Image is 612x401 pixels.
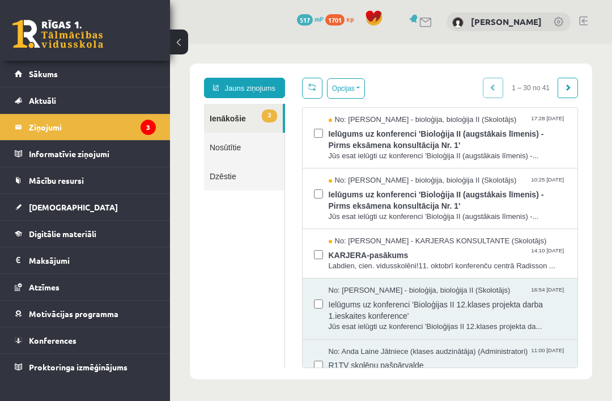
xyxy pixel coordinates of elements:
span: 17:28 [DATE] [361,71,396,79]
span: 10:25 [DATE] [361,132,396,140]
span: 517 [297,14,313,26]
legend: Informatīvie ziņojumi [29,141,156,167]
a: Konferences [15,327,156,353]
a: [PERSON_NAME] [471,16,542,27]
a: No: [PERSON_NAME] - bioloģija, bioloģija II (Skolotājs) 17:28 [DATE] Ielūgums uz konferenci 'Biol... [159,71,397,117]
a: Rīgas 1. Tālmācības vidusskola [12,20,103,48]
span: R1TV skolēnu pašpārvalde [159,313,397,327]
a: Motivācijas programma [15,301,156,327]
a: Sākums [15,61,156,87]
a: Informatīvie ziņojumi [15,141,156,167]
a: No: Anda Laine Jātniece (klases audzinātāja) (Administratori) 11:00 [DATE] R1TV skolēnu pašpārvalde [159,303,397,338]
a: 3Ienākošie [34,60,113,89]
span: No: [PERSON_NAME] - bioloģija, bioloģija II (Skolotājs) [159,242,341,252]
span: Konferences [29,335,76,345]
span: KARJERA-pasākums [159,203,397,217]
span: mP [314,14,324,23]
span: xp [346,14,354,23]
a: 1701 xp [325,14,359,23]
a: Mācību resursi [15,167,156,193]
span: No: Anda Laine Jātniece (klases audzinātāja) (Administratori) [159,303,358,314]
a: Aktuāli [15,87,156,113]
span: 14:10 [DATE] [361,203,396,212]
a: Ziņojumi3 [15,114,156,140]
span: Sākums [29,69,58,79]
a: No: [PERSON_NAME] - bioloģija, bioloģija II (Skolotājs) 10:25 [DATE] Ielūgums uz konferenci 'Biol... [159,132,397,178]
a: Nosūtītie [34,89,114,118]
span: No: [PERSON_NAME] - bioloģija, bioloģija II (Skolotājs) [159,71,347,82]
a: 517 mP [297,14,324,23]
span: 16:54 [DATE] [361,242,396,250]
a: Dzēstie [34,118,114,147]
span: No: [PERSON_NAME] - KARJERAS KONSULTANTE (Skolotājs) [159,192,377,203]
span: Jūs esat ielūgti uz konferenci 'Bioloģijas II 12.klases projekta da... [159,278,397,289]
a: No: [PERSON_NAME] - bioloģija, bioloģija II (Skolotājs) 16:54 [DATE] Ielūgums uz konferenci 'Biol... [159,242,397,288]
a: [DEMOGRAPHIC_DATA] [15,194,156,220]
a: Jauns ziņojums [34,34,115,54]
a: Digitālie materiāli [15,221,156,247]
span: Jūs esat ielūgti uz konferenci 'Bioloģija II (augstākais līmenis) -... [159,107,397,118]
a: Maksājumi [15,247,156,273]
span: 3 [92,66,107,79]
i: 3 [141,120,156,135]
span: Mācību resursi [29,175,84,185]
a: No: [PERSON_NAME] - KARJERAS KONSULTANTE (Skolotājs) 14:10 [DATE] KARJERA-pasākums Labdien, cien.... [159,192,397,227]
legend: Maksājumi [29,247,156,273]
span: No: [PERSON_NAME] - bioloģija, bioloģija II (Skolotājs) [159,132,347,142]
span: Jūs esat ielūgti uz konferenci 'Bioloģija II (augstākais līmenis) -... [159,168,397,179]
span: Aktuāli [29,95,56,105]
span: Ielūgums uz konferenci 'Bioloģija II (augstākais līmenis) - Pirms eksāmena konsultācija Nr. 1' [159,82,397,107]
span: Atzīmes [29,282,59,292]
span: Proktoringa izmēģinājums [29,362,127,372]
span: Labdien, cien. vidusskolēni!11. oktobrī konferenču centrā Radisson ... [159,217,397,228]
span: Motivācijas programma [29,309,118,319]
button: Opcijas [157,35,195,55]
span: 1701 [325,14,345,26]
a: Atzīmes [15,274,156,300]
span: Ielūgums uz konferenci 'Bioloģija II (augstākais līmenis) - Pirms eksāmena konsultācija Nr. 1' [159,142,397,168]
legend: Ziņojumi [29,114,156,140]
span: [DEMOGRAPHIC_DATA] [29,202,118,212]
span: Ielūgums uz konferenci 'Bioloģijas II 12.klases projekta darba 1.ieskaites konference' [159,252,397,278]
img: Ilze Everte [452,17,464,28]
a: Proktoringa izmēģinājums [15,354,156,380]
span: 11:00 [DATE] [361,303,396,311]
span: Digitālie materiāli [29,229,96,239]
span: 1 – 30 no 41 [333,34,388,54]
